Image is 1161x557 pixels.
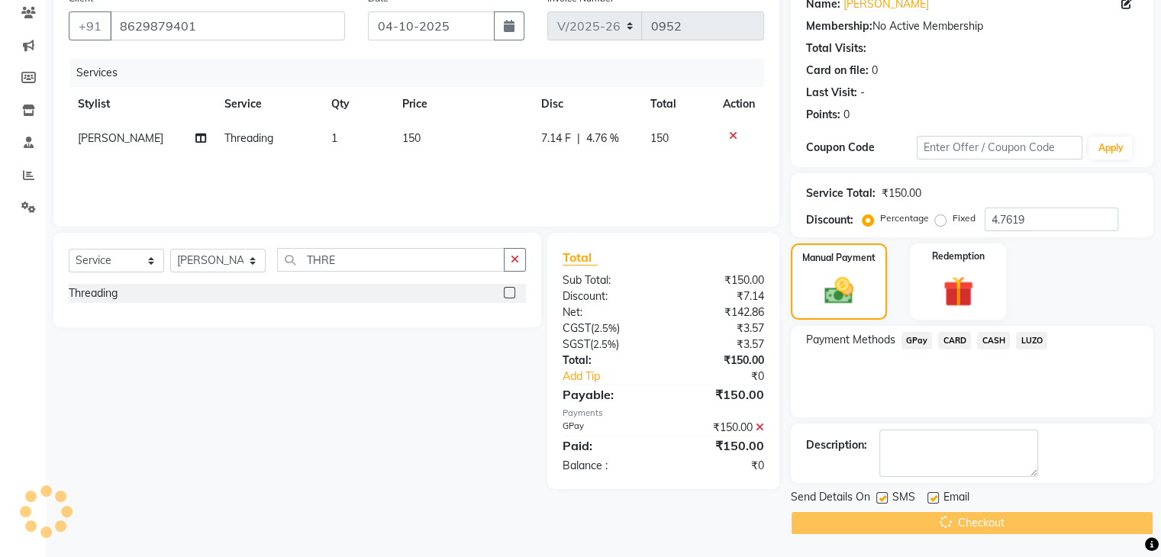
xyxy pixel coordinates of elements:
span: SMS [892,489,915,508]
input: Search by Name/Mobile/Email/Code [110,11,345,40]
div: Services [70,59,776,87]
th: Price [393,87,532,121]
div: GPay [551,420,663,436]
span: Email [943,489,969,508]
span: 2.5% [594,322,617,334]
div: ₹7.14 [663,288,776,304]
th: Qty [322,87,393,121]
div: Description: [806,437,867,453]
div: 0 [872,63,878,79]
span: | [577,130,580,146]
label: Fixed [953,211,976,225]
div: Balance : [551,458,663,474]
div: ( ) [551,336,663,353]
th: Action [714,87,764,121]
div: Payments [563,407,764,420]
span: SGST [563,337,590,351]
div: Total: [551,353,663,369]
div: Membership: [806,18,872,34]
div: Points: [806,107,840,123]
span: CARD [938,332,971,349]
span: [PERSON_NAME] [78,131,163,145]
div: Last Visit: [806,85,857,101]
th: Service [215,87,322,121]
div: - [860,85,865,101]
span: Send Details On [791,489,870,508]
img: _gift.svg [934,272,983,311]
button: +91 [69,11,111,40]
div: ₹142.86 [663,304,776,320]
input: Enter Offer / Coupon Code [917,136,1083,159]
label: Manual Payment [802,251,876,265]
th: Stylist [69,87,215,121]
img: _cash.svg [815,274,863,307]
span: 2.5% [593,338,616,350]
div: Coupon Code [806,140,917,156]
div: ₹3.57 [663,336,776,353]
span: 1 [331,131,337,145]
th: Total [641,87,714,121]
a: Add Tip [551,369,682,385]
div: Discount: [551,288,663,304]
div: ₹3.57 [663,320,776,336]
div: Threading [69,285,118,301]
label: Percentage [880,211,929,225]
th: Disc [532,87,641,121]
div: ₹0 [663,458,776,474]
span: LUZO [1016,332,1047,349]
div: ₹150.00 [663,385,776,404]
div: ₹150.00 [663,420,776,436]
span: CASH [977,332,1010,349]
div: Sub Total: [551,272,663,288]
div: ₹150.00 [663,436,776,455]
div: ₹150.00 [882,185,921,201]
span: Threading [224,131,273,145]
div: Paid: [551,436,663,455]
div: Service Total: [806,185,876,201]
div: Total Visits: [806,40,866,56]
div: Card on file: [806,63,869,79]
div: ₹0 [682,369,775,385]
div: Discount: [806,212,853,228]
div: ( ) [551,320,663,336]
input: Search or Scan [277,248,505,272]
button: Apply [1088,137,1132,159]
span: GPay [901,332,933,349]
label: Redemption [932,250,985,263]
div: ₹150.00 [663,353,776,369]
span: 150 [650,131,669,145]
span: 7.14 F [541,130,571,146]
div: 0 [843,107,850,123]
span: CGST [563,321,591,335]
span: 150 [402,131,421,145]
div: No Active Membership [806,18,1138,34]
div: Payable: [551,385,663,404]
div: Net: [551,304,663,320]
span: Payment Methods [806,332,895,348]
span: Total [563,250,598,266]
div: ₹150.00 [663,272,776,288]
span: 4.76 % [586,130,619,146]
